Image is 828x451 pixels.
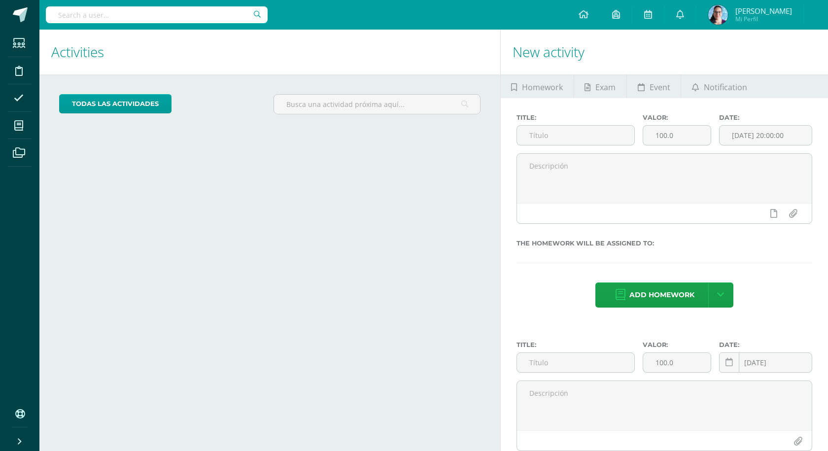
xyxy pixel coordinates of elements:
[517,126,635,145] input: Título
[627,74,681,98] a: Event
[643,114,711,121] label: Valor:
[704,75,747,99] span: Notification
[643,341,711,348] label: Valor:
[629,283,694,307] span: Add homework
[501,74,574,98] a: Homework
[643,353,710,372] input: Puntos máximos
[517,341,635,348] label: Title:
[735,6,792,16] span: [PERSON_NAME]
[513,30,816,74] h1: New activity
[517,114,635,121] label: Title:
[735,15,792,23] span: Mi Perfil
[708,5,728,25] img: b850bb26e7ae78e0ea293d6224214b3c.png
[595,75,616,99] span: Exam
[643,126,710,145] input: Puntos máximos
[517,353,635,372] input: Título
[274,95,480,114] input: Busca una actividad próxima aquí...
[720,126,812,145] input: Fecha de entrega
[517,240,812,247] label: The homework will be assigned to:
[59,94,172,113] a: todas las Actividades
[51,30,488,74] h1: Activities
[719,341,812,348] label: Date:
[574,74,626,98] a: Exam
[46,6,268,23] input: Search a user…
[720,353,812,372] input: Fecha de entrega
[650,75,670,99] span: Event
[522,75,563,99] span: Homework
[681,74,758,98] a: Notification
[719,114,812,121] label: Date:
